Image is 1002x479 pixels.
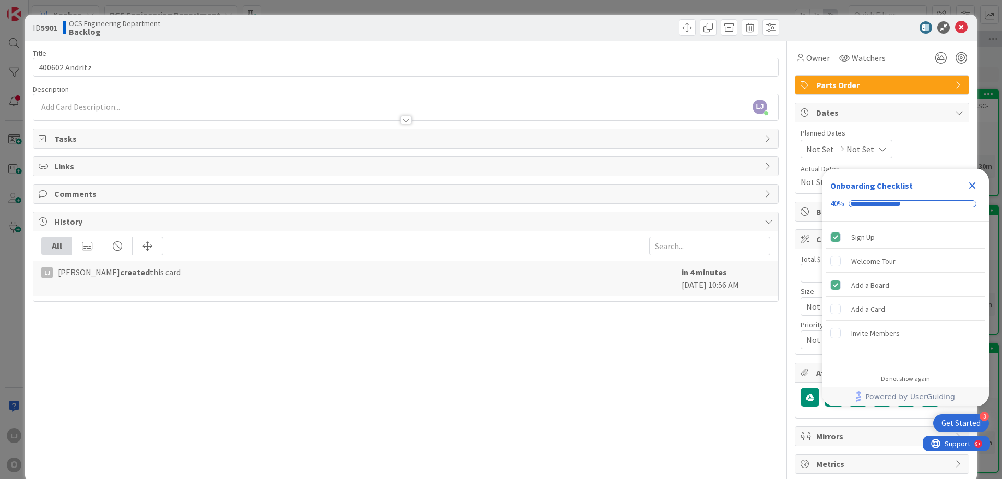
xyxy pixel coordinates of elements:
[120,267,150,277] b: created
[33,48,46,58] label: Title
[801,321,963,328] div: Priority
[806,52,830,64] span: Owner
[816,106,950,119] span: Dates
[69,19,160,28] span: OCS Engineering Department
[682,267,727,277] b: in 4 minutes
[801,288,963,295] div: Size
[801,164,963,175] span: Actual Dates
[822,387,989,406] div: Footer
[33,21,57,34] span: ID
[801,128,963,139] span: Planned Dates
[41,267,53,278] div: LJ
[830,199,981,208] div: Checklist progress: 40%
[852,52,886,64] span: Watchers
[22,2,47,14] span: Support
[649,237,770,255] input: Search...
[881,375,930,383] div: Do not show again
[816,458,950,470] span: Metrics
[801,254,821,264] label: Total $
[941,418,981,428] div: Get Started
[69,28,160,36] b: Backlog
[753,100,767,114] span: LJ
[827,387,984,406] a: Powered by UserGuiding
[933,414,989,432] div: Open Get Started checklist, remaining modules: 3
[806,333,940,347] span: Not Set
[682,266,770,291] div: [DATE] 10:56 AM
[826,298,985,321] div: Add a Card is incomplete.
[851,303,885,315] div: Add a Card
[54,215,759,228] span: History
[822,222,989,368] div: Checklist items
[58,266,181,278] span: [PERSON_NAME] this card
[830,179,913,192] div: Onboarding Checklist
[826,274,985,297] div: Add a Board is complete.
[42,237,72,255] div: All
[822,169,989,406] div: Checklist Container
[801,176,856,188] span: Not Started Yet
[846,143,874,155] span: Not Set
[851,255,896,267] div: Welcome Tour
[806,299,940,314] span: Not Set
[41,22,57,33] b: 5901
[826,322,985,345] div: Invite Members is incomplete.
[851,231,875,243] div: Sign Up
[964,177,981,194] div: Close Checklist
[851,279,889,291] div: Add a Board
[851,327,900,339] div: Invite Members
[816,233,950,245] span: Custom Fields
[826,226,985,249] div: Sign Up is complete.
[980,412,989,421] div: 3
[865,390,955,403] span: Powered by UserGuiding
[830,199,844,208] div: 40%
[816,79,950,91] span: Parts Order
[53,4,58,13] div: 9+
[54,188,759,200] span: Comments
[826,250,985,273] div: Welcome Tour is incomplete.
[816,366,950,379] span: Attachments
[54,132,759,145] span: Tasks
[816,205,950,218] span: Block
[33,84,69,94] span: Description
[816,430,950,443] span: Mirrors
[806,143,834,155] span: Not Set
[54,160,759,173] span: Links
[33,58,779,77] input: type card name here...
